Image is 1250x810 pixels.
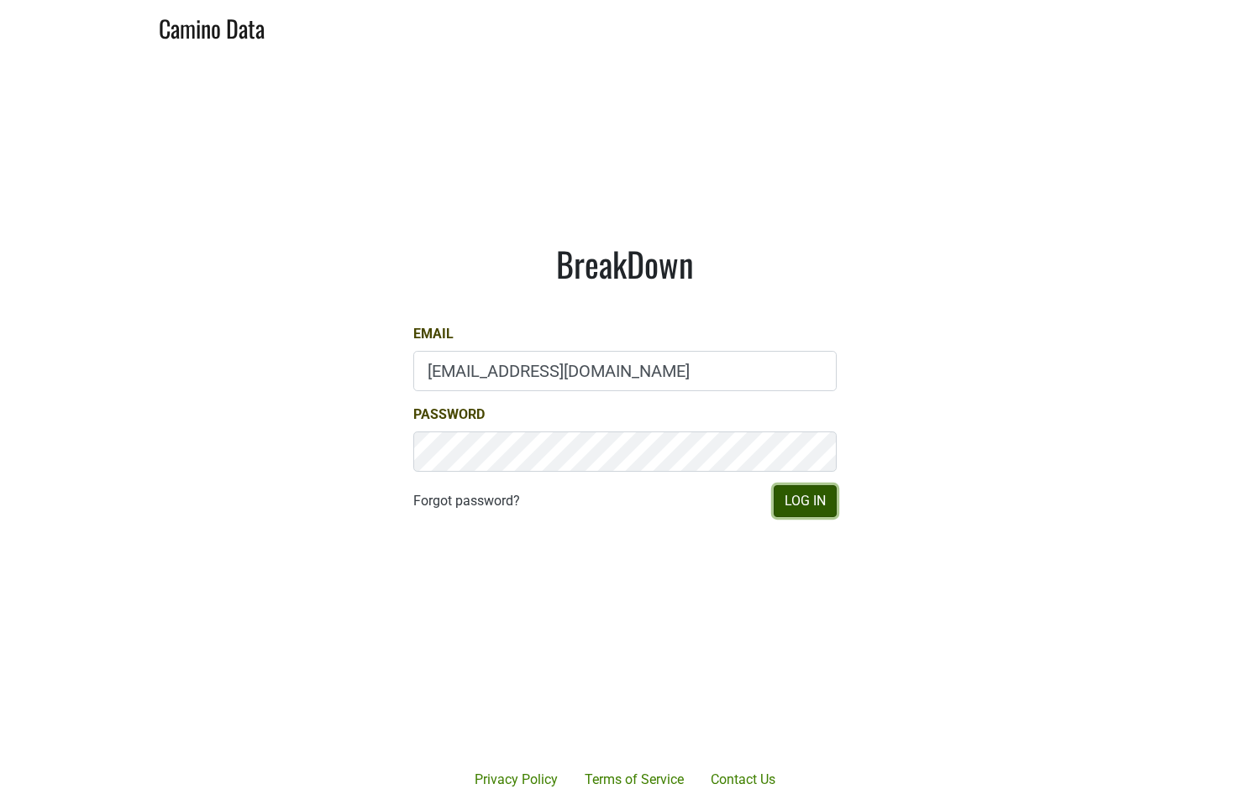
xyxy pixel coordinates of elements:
[571,763,697,797] a: Terms of Service
[774,485,837,517] button: Log In
[461,763,571,797] a: Privacy Policy
[413,243,837,284] h1: BreakDown
[413,491,520,511] a: Forgot password?
[413,324,454,344] label: Email
[413,405,485,425] label: Password
[159,7,265,46] a: Camino Data
[697,763,789,797] a: Contact Us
